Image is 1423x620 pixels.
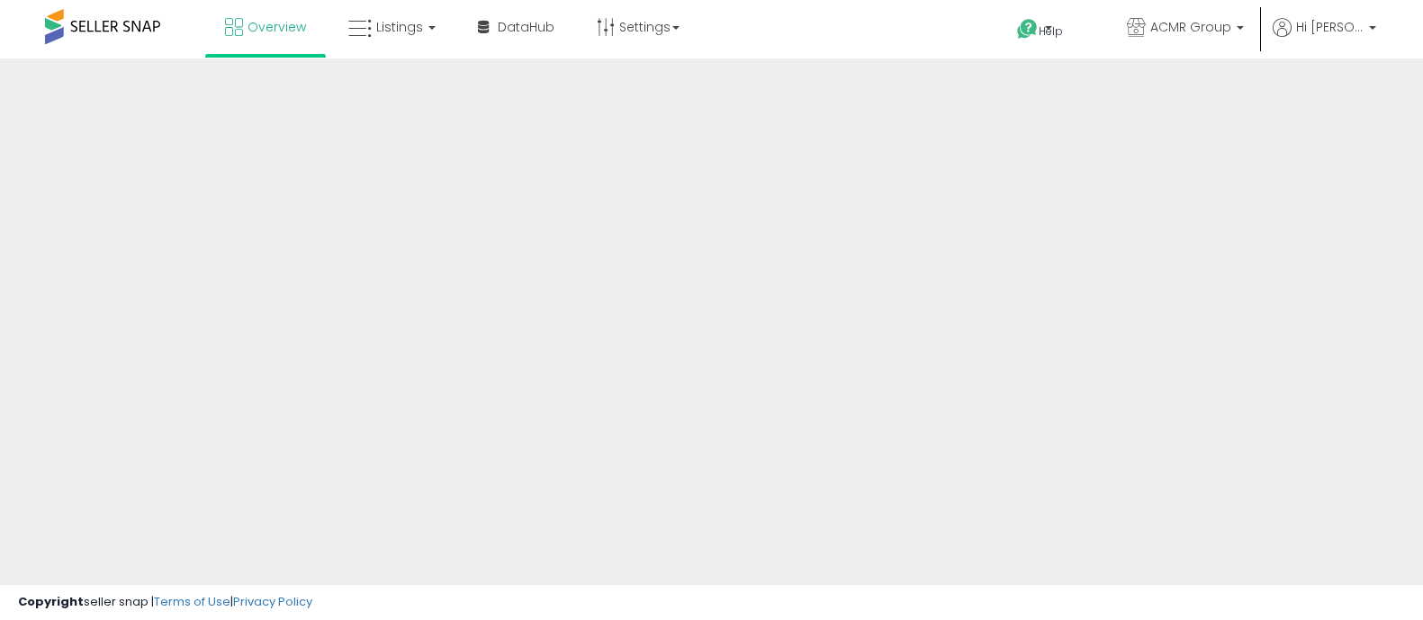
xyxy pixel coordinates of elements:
[1003,4,1098,58] a: Help
[1296,18,1364,36] span: Hi [PERSON_NAME]
[498,18,554,36] span: DataHub
[18,593,84,610] strong: Copyright
[18,594,312,611] div: seller snap | |
[233,593,312,610] a: Privacy Policy
[248,18,306,36] span: Overview
[154,593,230,610] a: Terms of Use
[1039,23,1063,39] span: Help
[1150,18,1231,36] span: ACMR Group
[1273,18,1376,58] a: Hi [PERSON_NAME]
[1016,18,1039,40] i: Get Help
[376,18,423,36] span: Listings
